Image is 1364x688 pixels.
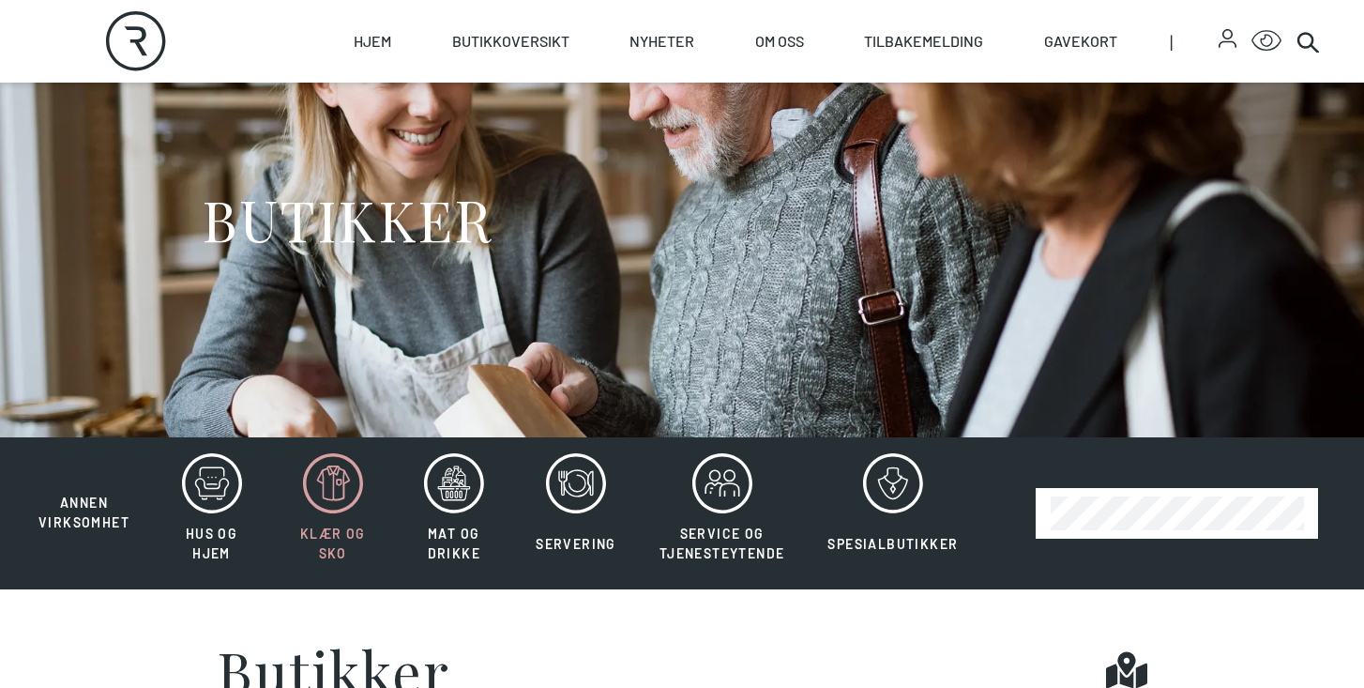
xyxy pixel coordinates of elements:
[659,526,785,561] span: Service og tjenesteytende
[38,495,129,530] span: Annen virksomhet
[536,536,616,552] span: Servering
[516,452,636,574] button: Servering
[640,452,805,574] button: Service og tjenesteytende
[202,184,492,254] h1: BUTIKKER
[153,452,270,574] button: Hus og hjem
[827,536,958,552] span: Spesialbutikker
[1251,26,1281,56] button: Open Accessibility Menu
[300,526,366,561] span: Klær og sko
[274,452,391,574] button: Klær og sko
[19,452,149,533] button: Annen virksomhet
[395,452,512,574] button: Mat og drikke
[808,452,978,574] button: Spesialbutikker
[428,526,480,561] span: Mat og drikke
[186,526,237,561] span: Hus og hjem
